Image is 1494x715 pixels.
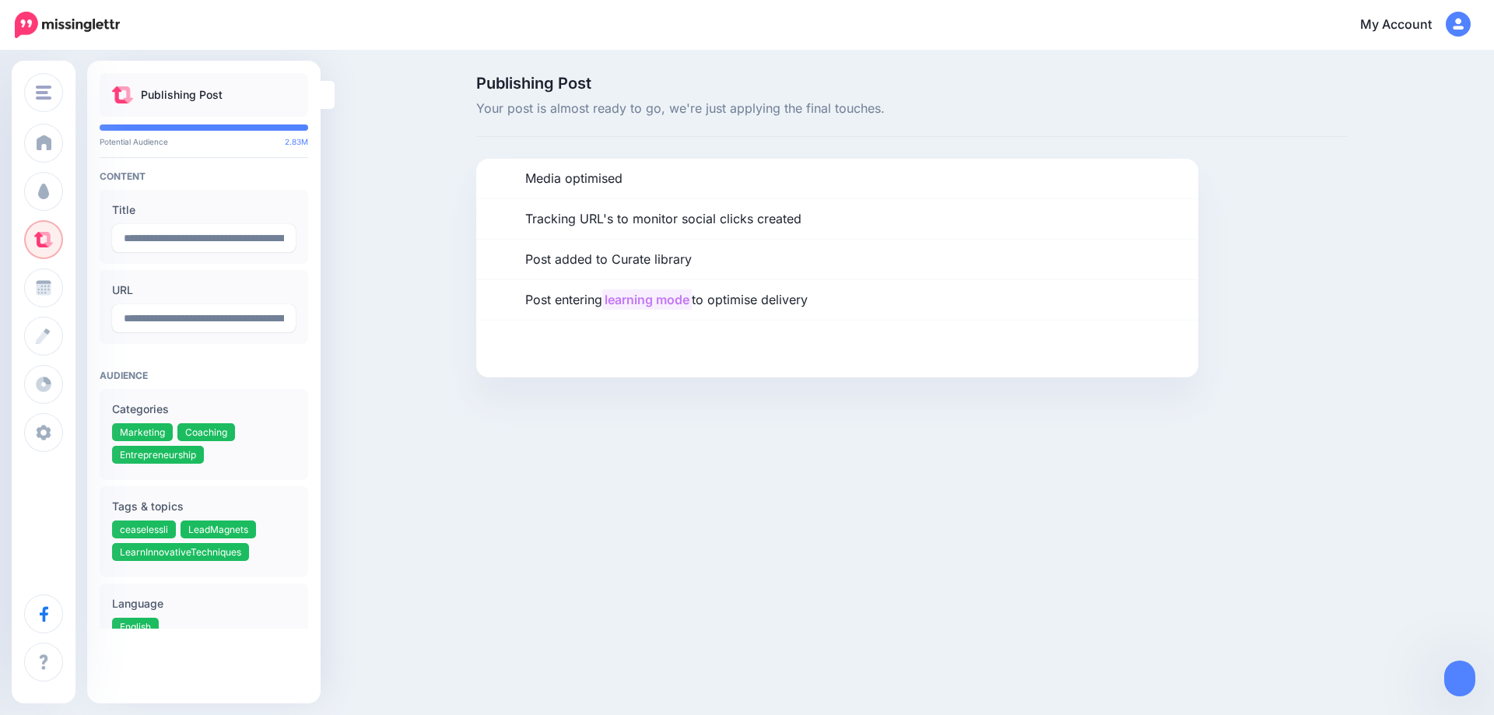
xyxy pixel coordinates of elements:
[141,86,223,104] p: Publishing Post
[525,250,692,270] p: Post added to Curate library
[120,546,241,558] span: LearnInnovativeTechniques
[525,209,801,230] p: Tracking URL's to monitor social clicks created
[1345,6,1471,44] a: My Account
[112,86,133,103] img: curate.png
[112,400,296,419] label: Categories
[112,594,296,613] label: Language
[15,12,120,38] img: Missinglettr
[120,426,165,438] span: Marketing
[476,75,1348,91] span: Publishing Post
[188,524,248,535] span: LeadMagnets
[476,99,1348,119] span: Your post is almost ready to go, we're just applying the final touches.
[100,137,308,146] p: Potential Audience
[185,426,227,438] span: Coaching
[285,137,308,146] span: 2.83M
[525,169,622,189] p: Media optimised
[602,289,692,310] mark: learning mode
[120,449,196,461] span: Entrepreneurship
[120,524,168,535] span: ceaselessli
[100,170,308,182] h4: Content
[112,201,296,219] label: Title
[100,370,308,381] h4: Audience
[112,281,296,300] label: URL
[112,497,296,516] label: Tags & topics
[36,86,51,100] img: menu.png
[525,290,808,310] p: Post entering to optimise delivery
[120,621,151,633] span: English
